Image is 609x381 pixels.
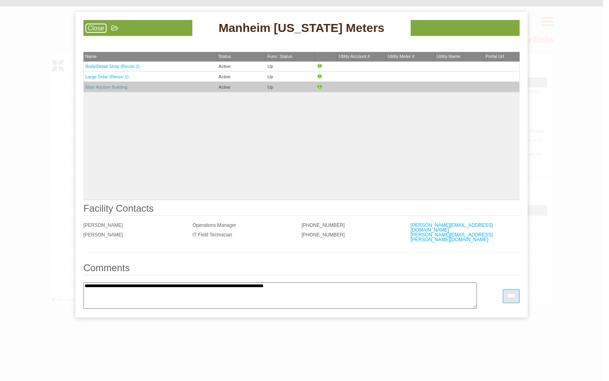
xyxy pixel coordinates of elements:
legend: Comments [83,263,520,275]
a: Large Solar (Recon 1) [85,74,129,79]
span: Utility Account # [339,54,370,59]
td: Active [217,62,266,71]
td: Up [266,82,315,92]
th: Func. Status [266,52,315,62]
th: Name [83,52,217,62]
th: Portal Url [484,52,520,62]
span: Status [219,54,231,59]
span: [PERSON_NAME] [83,232,123,238]
img: Up [316,73,323,80]
span: Name [85,54,97,59]
span: Portal Url [486,54,504,59]
a: Main Auction Building [85,85,127,89]
a: Close [85,24,107,33]
span: Utility Meter # [388,54,414,59]
span: [PHONE_NUMBER] [302,232,345,238]
th: Utility Account # [337,52,386,62]
td: Active [217,71,266,82]
td: Up [266,71,315,82]
td: Active [217,82,266,92]
legend: Facility Contacts [83,204,520,216]
span: IT Field Technician [192,232,232,238]
th: Utility Meter # [386,52,435,62]
span: Utility Name [437,54,460,59]
th: Utility Name [435,52,484,62]
span: Func. Status [267,54,292,59]
a: Body/Detail Shop (Recon 2) [85,64,140,69]
span: Operations Manager [192,222,236,228]
a: [PERSON_NAME][EMAIL_ADDRESS][PERSON_NAME][DOMAIN_NAME] [411,232,493,242]
span: [PERSON_NAME] [83,222,123,228]
img: Up [316,84,323,90]
img: Up [316,63,323,69]
td: Up [266,62,315,71]
th: &nbsp; [315,52,337,62]
a: [PERSON_NAME][EMAIL_ADDRESS][DOMAIN_NAME] [411,222,493,233]
span: Manheim [US_STATE] Meters [219,20,385,36]
th: Status [217,52,266,62]
span: [PHONE_NUMBER] [302,222,345,228]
